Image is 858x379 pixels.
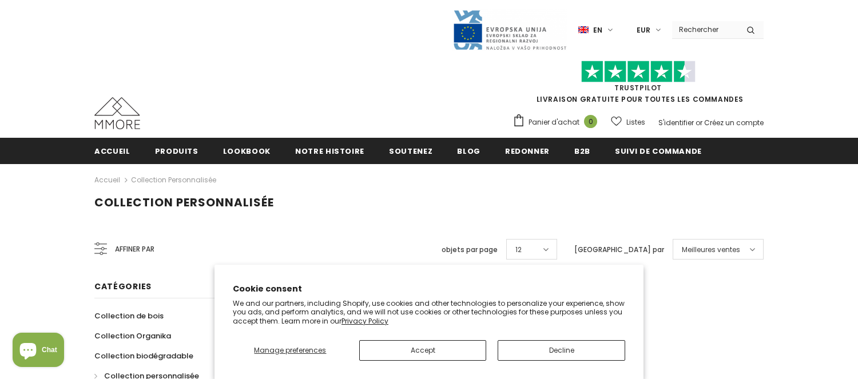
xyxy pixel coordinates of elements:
span: Panier d'achat [529,117,579,128]
a: Accueil [94,138,130,163]
span: Meilleures ventes [682,244,740,256]
span: 0 [584,115,597,128]
span: LIVRAISON GRATUITE POUR TOUTES LES COMMANDES [513,66,764,104]
span: Redonner [505,146,550,157]
a: Collection biodégradable [94,346,193,366]
span: Manage preferences [254,345,326,355]
span: Catégories [94,281,152,292]
span: or [696,118,702,127]
span: Collection personnalisée [94,194,274,210]
a: Suivi de commande [615,138,702,163]
img: i-lang-1.png [578,25,589,35]
span: Accueil [94,146,130,157]
a: Collection personnalisée [131,175,216,185]
a: Privacy Policy [341,316,388,326]
a: Listes [611,112,645,132]
a: Notre histoire [295,138,364,163]
span: B2B [574,146,590,157]
a: Javni Razpis [452,25,567,34]
span: Produits [155,146,198,157]
p: We and our partners, including Shopify, use cookies and other technologies to personalize your ex... [233,299,625,326]
button: Decline [498,340,625,361]
span: Listes [626,117,645,128]
span: Lookbook [223,146,271,157]
a: Lookbook [223,138,271,163]
a: Redonner [505,138,550,163]
span: EUR [637,25,650,36]
a: Collection de bois [94,306,164,326]
inbox-online-store-chat: Shopify online store chat [9,333,67,370]
a: Produits [155,138,198,163]
a: Collection Organika [94,326,171,346]
img: Cas MMORE [94,97,140,129]
span: Suivi de commande [615,146,702,157]
a: soutenez [389,138,432,163]
a: S'identifier [658,118,694,127]
a: Blog [457,138,480,163]
button: Accept [359,340,487,361]
span: en [593,25,602,36]
span: Affiner par [115,243,154,256]
img: Javni Razpis [452,9,567,51]
span: Notre histoire [295,146,364,157]
span: Collection Organika [94,330,171,341]
button: Manage preferences [233,340,348,361]
span: 12 [515,244,522,256]
a: TrustPilot [614,83,662,93]
span: soutenez [389,146,432,157]
span: Collection de bois [94,310,164,321]
input: Search Site [672,21,738,38]
a: Accueil [94,173,120,187]
label: [GEOGRAPHIC_DATA] par [574,244,664,256]
a: B2B [574,138,590,163]
label: objets par page [442,244,498,256]
a: Créez un compte [704,118,764,127]
span: Collection biodégradable [94,350,193,361]
img: Faites confiance aux étoiles pilotes [581,61,696,83]
h2: Cookie consent [233,283,625,295]
a: Panier d'achat 0 [513,114,603,131]
span: Blog [457,146,480,157]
